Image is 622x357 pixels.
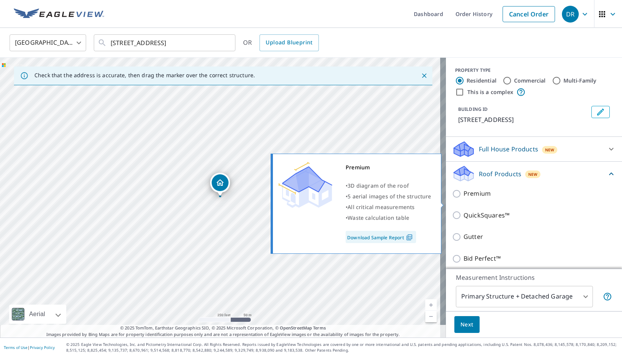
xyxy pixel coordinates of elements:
[479,144,538,154] p: Full House Products
[458,115,588,124] p: [STREET_ADDRESS]
[348,182,409,189] span: 3D diagram of the roof
[313,325,326,331] a: Terms
[528,171,538,177] span: New
[404,234,415,241] img: Pdf Icon
[266,38,312,47] span: Upload Blueprint
[27,305,47,324] div: Aerial
[260,34,318,51] a: Upload Blueprint
[210,173,230,196] div: Dropped pin, building 1, Residential property, 15 Lake Forest Cir Lake Saint Louis, MO 63367
[66,342,618,353] p: © 2025 Eagle View Technologies, Inc. and Pictometry International Corp. All Rights Reserved. Repo...
[425,311,437,322] a: Current Level 17, Zoom Out
[348,203,415,211] span: All critical measurements
[348,193,431,200] span: 5 aerial images of the structure
[452,165,616,183] div: Roof ProductsNew
[34,72,255,79] p: Check that the address is accurate, then drag the marker over the correct structure.
[243,34,319,51] div: OR
[348,214,409,221] span: Waste calculation table
[4,345,55,350] p: |
[346,162,431,173] div: Premium
[120,325,326,331] span: © 2025 TomTom, Earthstar Geographics SIO, © 2025 Microsoft Corporation, ©
[503,6,555,22] a: Cancel Order
[563,77,597,84] label: Multi-Family
[279,162,332,208] img: Premium
[456,273,612,282] p: Measurement Instructions
[9,305,66,324] div: Aerial
[464,254,501,263] p: Bid Perfect™
[346,213,431,223] div: •
[452,140,616,158] div: Full House ProductsNew
[4,345,28,350] a: Terms of Use
[346,191,431,202] div: •
[545,147,555,153] span: New
[425,299,437,311] a: Current Level 17, Zoom In
[464,189,491,198] p: Premium
[479,169,521,178] p: Roof Products
[280,325,312,331] a: OpenStreetMap
[603,292,612,301] span: Your report will include the primary structure and a detached garage if one exists.
[458,106,488,112] p: BUILDING ID
[455,67,613,74] div: PROPERTY TYPE
[454,316,480,333] button: Next
[346,231,416,243] a: Download Sample Report
[562,6,579,23] div: DR
[464,232,483,242] p: Gutter
[419,71,429,81] button: Close
[464,211,509,220] p: QuickSquares™
[591,106,610,118] button: Edit building 1
[514,77,546,84] label: Commercial
[111,32,220,54] input: Search by address or latitude-longitude
[467,77,496,84] label: Residential
[10,32,86,54] div: [GEOGRAPHIC_DATA]
[456,286,593,307] div: Primary Structure + Detached Garage
[30,345,55,350] a: Privacy Policy
[460,320,473,329] span: Next
[346,180,431,191] div: •
[14,8,104,20] img: EV Logo
[346,202,431,213] div: •
[467,88,513,96] label: This is a complex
